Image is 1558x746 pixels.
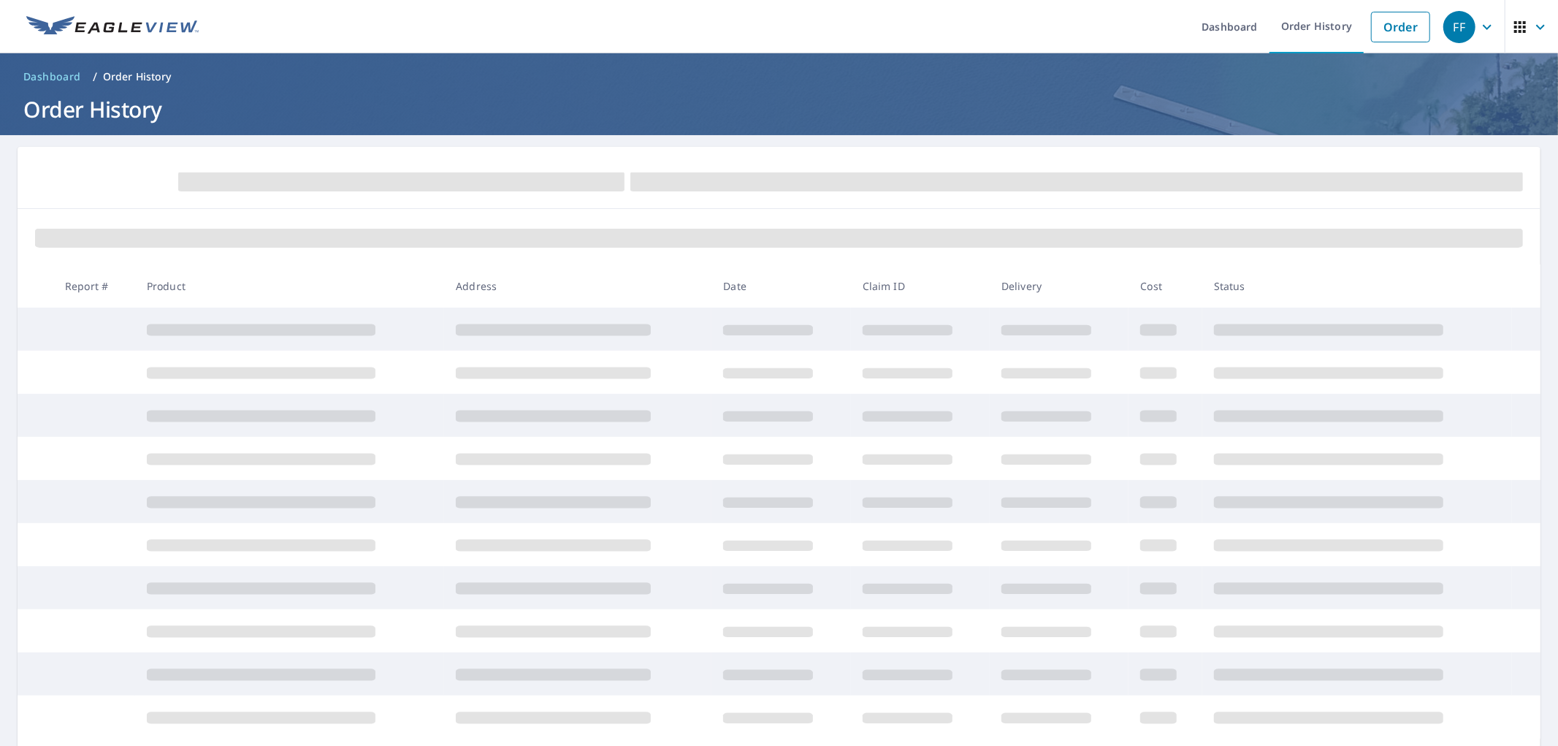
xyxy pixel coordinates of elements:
[18,94,1540,124] h1: Order History
[711,264,850,308] th: Date
[53,264,135,308] th: Report #
[18,65,87,88] a: Dashboard
[135,264,444,308] th: Product
[444,264,711,308] th: Address
[990,264,1129,308] th: Delivery
[851,264,990,308] th: Claim ID
[18,65,1540,88] nav: breadcrumb
[1371,12,1430,42] a: Order
[23,69,81,84] span: Dashboard
[103,69,172,84] p: Order History
[1129,264,1202,308] th: Cost
[1202,264,1512,308] th: Status
[1443,11,1475,43] div: FF
[26,16,199,38] img: EV Logo
[93,68,97,85] li: /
